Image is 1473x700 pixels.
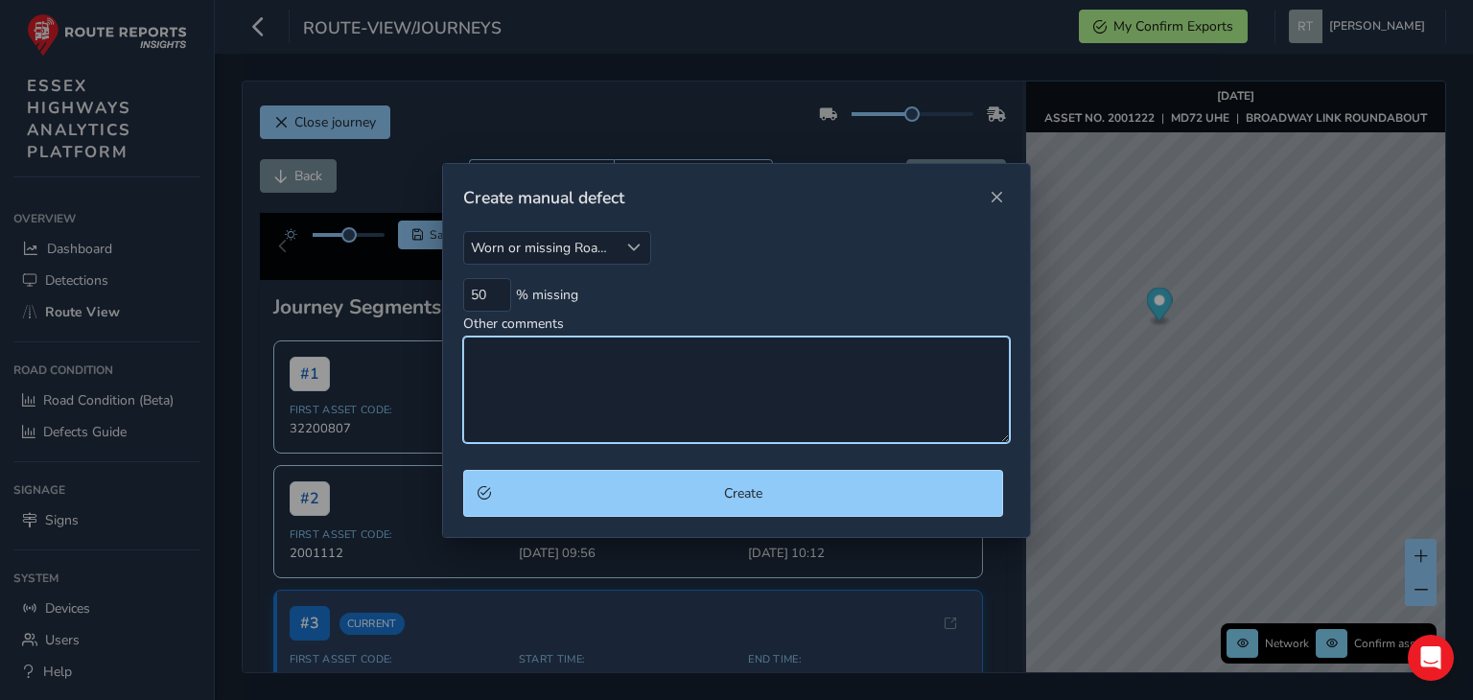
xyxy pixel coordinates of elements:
span: Worn or missing Road Mark [464,232,619,264]
span: Create [498,484,989,502]
button: Create [463,470,1003,517]
div: Open Intercom Messenger [1408,635,1454,681]
span: % missing [516,286,578,304]
button: Close [983,184,1010,211]
input: No. [463,278,511,312]
div: Create manual defect [463,186,983,209]
div: Select a type [619,232,650,264]
label: Other comments [463,315,1010,333]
